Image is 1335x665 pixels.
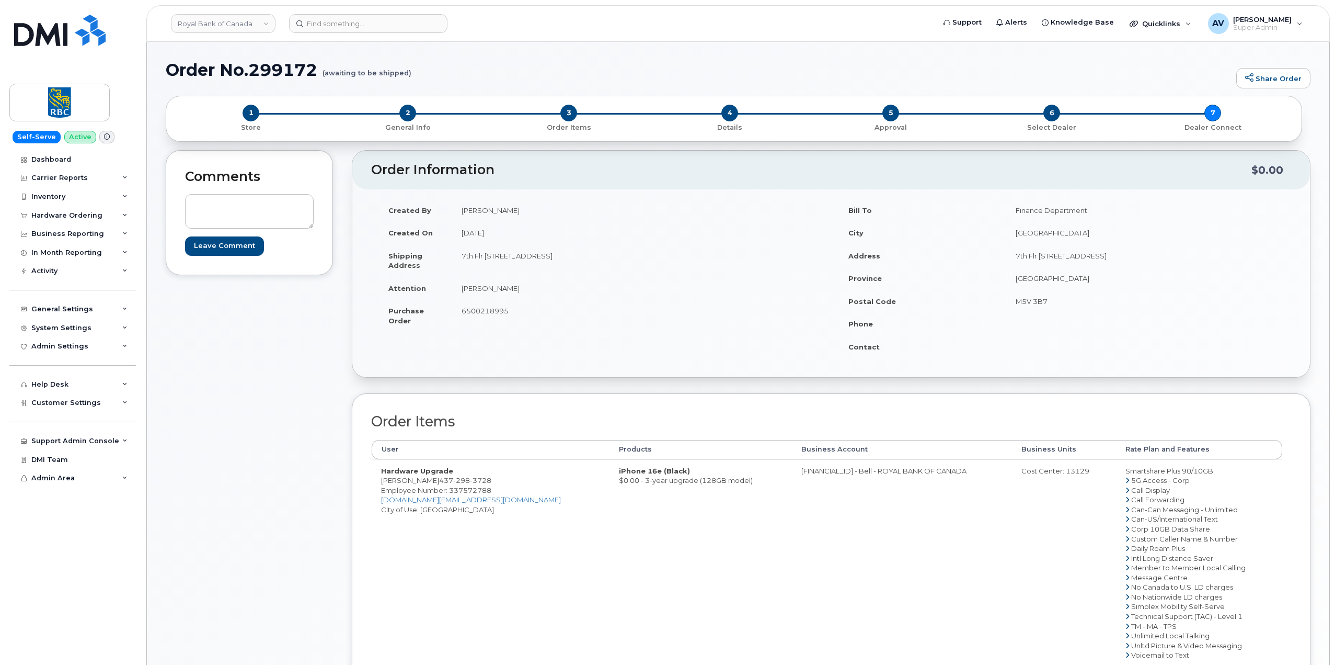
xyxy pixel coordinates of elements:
strong: Purchase Order [388,307,424,325]
td: [PERSON_NAME] [452,277,823,300]
th: Rate Plan and Features [1116,440,1282,459]
h2: Comments [185,170,314,184]
h2: Order Items [371,414,1283,430]
span: Custom Caller Name & Number [1131,535,1238,543]
strong: Address [848,252,880,260]
span: Unltd Picture & Video Messaging [1131,641,1242,650]
strong: Contact [848,343,880,351]
span: No Canada to U.S. LD charges [1131,583,1233,591]
span: Simplex Mobility Self-Serve [1131,602,1225,611]
span: 1 [243,105,259,121]
td: [PERSON_NAME] [452,199,823,222]
div: Cost Center: 13129 [1021,466,1107,476]
strong: Created On [388,229,433,237]
p: Order Items [492,123,645,132]
p: General Info [331,123,484,132]
span: Unlimited Local Talking [1131,632,1210,640]
span: Daily Roam Plus [1131,544,1185,553]
span: 6500218995 [462,307,509,315]
span: Call Display [1131,486,1170,494]
strong: City [848,229,864,237]
span: 298 [453,476,470,484]
th: User [372,440,609,459]
strong: iPhone 16e (Black) [619,467,690,475]
strong: Postal Code [848,297,896,306]
td: 7th Flr [STREET_ADDRESS] [1006,244,1283,267]
td: Finance Department [1006,199,1283,222]
span: Message Centre [1131,573,1188,582]
span: No Nationwide LD charges [1131,593,1222,601]
span: 5 [882,105,899,121]
strong: Province [848,274,882,283]
p: Store [179,123,323,132]
a: 3 Order Items [488,121,649,132]
strong: Hardware Upgrade [381,467,453,475]
td: M5V 3B7 [1006,290,1283,313]
span: Voicemail to Text [1131,651,1189,659]
strong: Bill To [848,206,872,215]
span: Can-US/International Text [1131,515,1218,523]
h1: Order No.299172 [166,61,1231,79]
span: 2 [399,105,416,121]
span: Technical Support (TAC) - Level 1 [1131,612,1242,621]
a: [DOMAIN_NAME][EMAIL_ADDRESS][DOMAIN_NAME] [381,495,561,504]
a: 1 Store [175,121,327,132]
span: 3728 [470,476,491,484]
span: Employee Number: 337572788 [381,486,491,494]
strong: Created By [388,206,431,215]
td: [GEOGRAPHIC_DATA] [1006,267,1283,290]
span: 437 [439,476,491,484]
strong: Phone [848,320,873,328]
td: 7th Flr [STREET_ADDRESS] [452,244,823,277]
p: Approval [814,123,967,132]
span: Intl Long Distance Saver [1131,554,1213,562]
td: [GEOGRAPHIC_DATA] [1006,221,1283,244]
a: 4 Details [649,121,810,132]
a: 6 Select Dealer [971,121,1132,132]
small: (awaiting to be shipped) [323,61,411,77]
div: $0.00 [1251,160,1283,180]
span: 4 [721,105,738,121]
strong: Attention [388,284,426,292]
h2: Order Information [371,163,1251,177]
a: 5 Approval [810,121,971,132]
th: Products [609,440,792,459]
p: Details [653,123,806,132]
span: 6 [1043,105,1060,121]
input: Leave Comment [185,236,264,256]
span: Can-Can Messaging - Unlimited [1131,505,1238,514]
span: Call Forwarding [1131,495,1184,504]
td: [DATE] [452,221,823,244]
span: Corp 10GB Data Share [1131,525,1210,533]
span: 5G Access - Corp [1131,476,1190,484]
th: Business Account [792,440,1012,459]
th: Business Units [1012,440,1116,459]
a: 2 General Info [327,121,488,132]
span: TM - MA - TPS [1131,622,1177,630]
span: Member to Member Local Calling [1131,563,1246,572]
p: Select Dealer [975,123,1128,132]
a: Share Order [1236,68,1310,89]
strong: Shipping Address [388,252,422,270]
span: 3 [560,105,577,121]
